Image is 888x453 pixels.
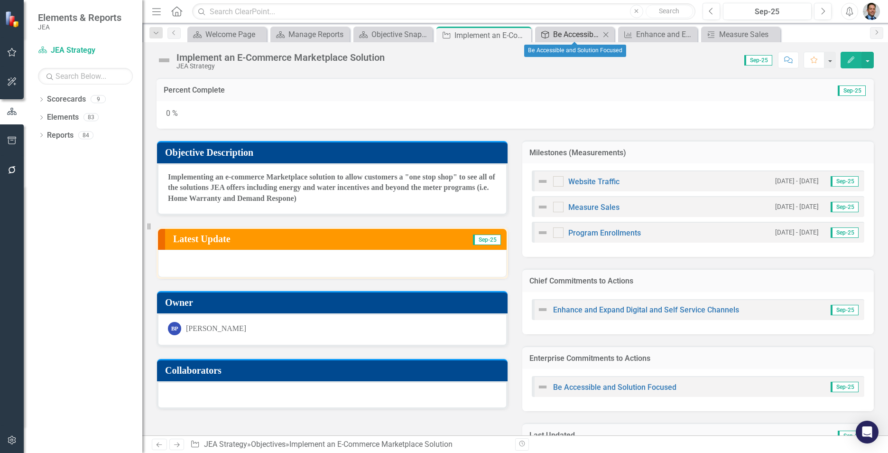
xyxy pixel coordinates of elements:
img: Not Defined [157,53,172,68]
div: Open Intercom Messenger [856,421,879,444]
a: Reports [47,130,74,141]
h3: Collaborators [165,365,503,376]
h3: Objective Description [165,147,503,158]
a: JEA Strategy [38,45,133,56]
span: Sep-25 [831,176,859,187]
a: Measure Sales [568,203,620,212]
div: Measure Sales [719,28,778,40]
div: Be Accessible and Solution Focused [553,28,600,40]
img: Not Defined [537,201,548,213]
img: Not Defined [537,304,548,315]
div: 9 [91,95,106,104]
h3: Last Updated [529,431,736,440]
span: Sep-25 [473,235,501,245]
span: Sep-25 [831,227,859,238]
span: Elements & Reports [38,12,121,23]
div: Enhance and Expand Digital and Self Service Channels [636,28,695,40]
h3: Latest Update [173,234,391,244]
span: Search [659,7,679,15]
small: [DATE] - [DATE] [775,202,819,211]
a: Measure Sales [703,28,778,40]
h3: Milestones (Measurements) [529,149,867,157]
div: Be Accessible and Solution Focused [524,45,626,57]
span: Sep-25 [744,55,772,66]
a: Program Enrollments [568,228,641,237]
div: Implement an E-Commerce Marketplace Solution [289,440,453,449]
div: » » [190,439,508,450]
a: Website Traffic [568,177,620,186]
img: ClearPoint Strategy [5,10,21,27]
a: Enhance and Expand Digital and Self Service Channels [553,305,739,314]
button: Sep-25 [723,3,812,20]
div: JEA Strategy [176,63,385,70]
a: Be Accessible and Solution Focused [553,383,676,392]
small: [DATE] - [DATE] [775,228,819,237]
span: Sep-25 [831,202,859,212]
div: 0 % [157,101,874,129]
strong: Implementing an e-commerce Marketplace solution to allow customers a "one stop shop" to see all o... [168,173,495,203]
span: Sep-25 [838,431,866,441]
a: Welcome Page [190,28,264,40]
div: Implement an E-Commerce Marketplace Solution [176,52,385,63]
div: Objective Snapshot [371,28,430,40]
a: Scorecards [47,94,86,105]
h3: Owner [165,297,503,308]
a: Enhance and Expand Digital and Self Service Channels [620,28,695,40]
a: Be Accessible and Solution Focused [537,28,600,40]
a: Manage Reports [273,28,347,40]
div: Manage Reports [288,28,347,40]
h3: Percent Complete [164,86,641,94]
h3: Chief Commitments to Actions [529,277,867,285]
div: 84 [78,131,93,139]
img: Christopher Barrett [863,3,880,20]
div: Welcome Page [205,28,264,40]
span: Sep-25 [831,305,859,315]
div: 83 [83,113,99,122]
a: Objectives [251,440,286,449]
div: Implement an E-Commerce Marketplace Solution [454,29,529,41]
span: Sep-25 [831,382,859,392]
span: Sep-25 [838,85,866,96]
a: Objective Snapshot [356,28,430,40]
img: Not Defined [537,227,548,238]
img: Not Defined [537,176,548,187]
input: Search Below... [38,68,133,85]
h3: Enterprise Commitments to Actions [529,354,867,363]
div: BP [168,322,181,335]
button: Search [646,5,693,18]
small: JEA [38,23,121,31]
div: [PERSON_NAME] [186,323,246,334]
div: Sep-25 [726,6,808,18]
a: Elements [47,112,79,123]
img: Not Defined [537,381,548,393]
small: [DATE] - [DATE] [775,177,819,186]
input: Search ClearPoint... [192,3,695,20]
a: JEA Strategy [204,440,247,449]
